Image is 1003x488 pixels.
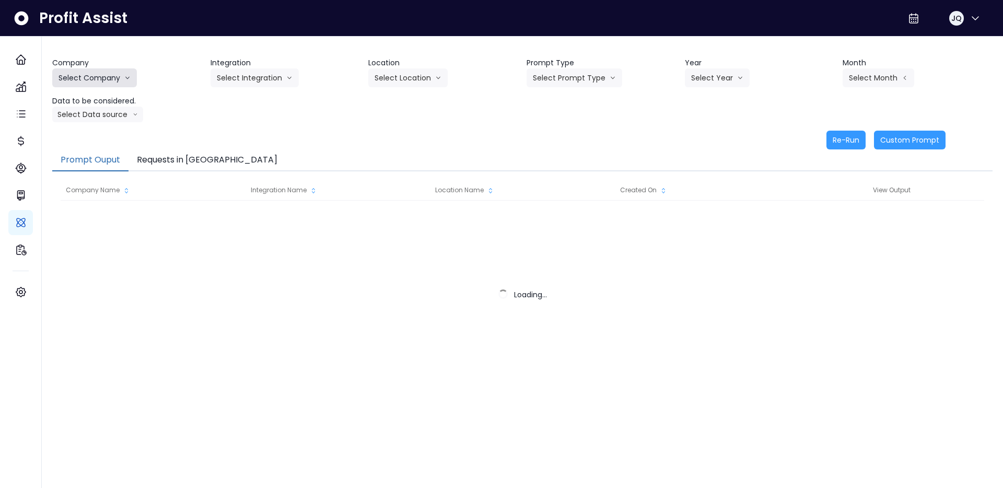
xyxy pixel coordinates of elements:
button: Requests in [GEOGRAPHIC_DATA] [129,149,286,171]
span: Loading... [514,289,547,300]
svg: arrow down line [286,73,293,83]
span: Profit Assist [39,9,127,28]
svg: arrow left line [902,73,908,83]
header: Year [685,57,835,68]
button: Re-Run [826,131,866,149]
button: Select Prompt Typearrow down line [527,68,622,87]
header: Location [368,57,518,68]
button: Select Montharrow left line [843,68,914,87]
div: Company Name [61,180,245,201]
button: Select Companyarrow down line [52,68,137,87]
header: Month [843,57,993,68]
header: Integration [211,57,360,68]
button: Custom Prompt [874,131,946,149]
button: Select Yeararrow down line [685,68,750,87]
div: Created On [615,180,799,201]
svg: sort [309,187,318,195]
header: Data to be considered. [52,96,202,107]
svg: arrow down line [124,73,131,83]
svg: arrow down line [737,73,743,83]
svg: arrow down line [610,73,616,83]
header: Company [52,57,202,68]
button: Select Data sourcearrow down line [52,107,143,122]
div: Integration Name [246,180,430,201]
svg: sort [659,187,668,195]
button: Select Integrationarrow down line [211,68,299,87]
svg: sort [486,187,495,195]
div: Location Name [430,180,614,201]
div: View Output [799,180,984,201]
svg: sort [122,187,131,195]
span: JQ [951,13,962,24]
header: Prompt Type [527,57,677,68]
button: Select Locationarrow down line [368,68,448,87]
button: Prompt Ouput [52,149,129,171]
svg: arrow down line [435,73,441,83]
svg: arrow down line [133,109,138,120]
